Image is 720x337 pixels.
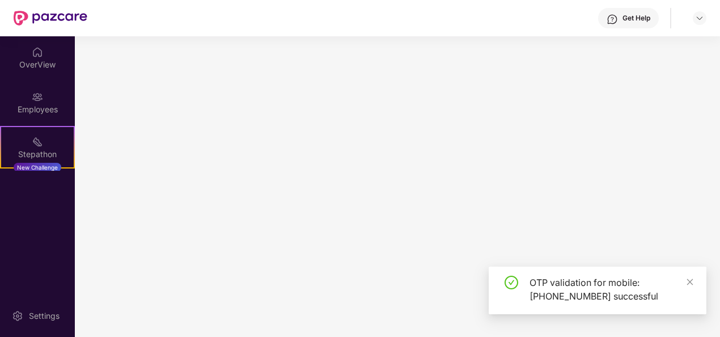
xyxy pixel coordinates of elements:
[32,91,43,103] img: svg+xml;base64,PHN2ZyBpZD0iRW1wbG95ZWVzIiB4bWxucz0iaHR0cDovL3d3dy53My5vcmcvMjAwMC9zdmciIHdpZHRoPS...
[32,136,43,148] img: svg+xml;base64,PHN2ZyB4bWxucz0iaHR0cDovL3d3dy53My5vcmcvMjAwMC9zdmciIHdpZHRoPSIyMSIgaGVpZ2h0PSIyMC...
[14,163,61,172] div: New Challenge
[686,278,694,286] span: close
[14,11,87,26] img: New Pazcare Logo
[32,47,43,58] img: svg+xml;base64,PHN2ZyBpZD0iSG9tZSIgeG1sbnM9Imh0dHA6Ly93d3cudzMub3JnLzIwMDAvc3ZnIiB3aWR0aD0iMjAiIG...
[505,276,518,289] span: check-circle
[530,276,693,303] div: OTP validation for mobile: [PHONE_NUMBER] successful
[695,14,704,23] img: svg+xml;base64,PHN2ZyBpZD0iRHJvcGRvd24tMzJ4MzIiIHhtbG5zPSJodHRwOi8vd3d3LnczLm9yZy8yMDAwL3N2ZyIgd2...
[622,14,650,23] div: Get Help
[12,310,23,322] img: svg+xml;base64,PHN2ZyBpZD0iU2V0dGluZy0yMHgyMCIgeG1sbnM9Imh0dHA6Ly93d3cudzMub3JnLzIwMDAvc3ZnIiB3aW...
[26,310,63,322] div: Settings
[607,14,618,25] img: svg+xml;base64,PHN2ZyBpZD0iSGVscC0zMngzMiIgeG1sbnM9Imh0dHA6Ly93d3cudzMub3JnLzIwMDAvc3ZnIiB3aWR0aD...
[1,149,74,160] div: Stepathon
